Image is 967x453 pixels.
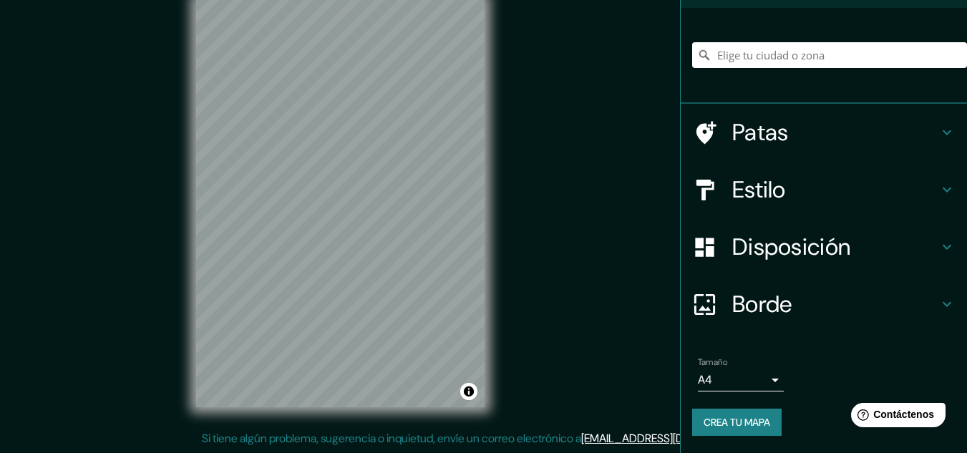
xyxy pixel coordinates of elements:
a: [EMAIL_ADDRESS][DOMAIN_NAME] [581,431,758,446]
font: A4 [698,372,712,387]
button: Activar o desactivar atribución [460,383,477,400]
div: A4 [698,369,784,391]
div: Borde [681,276,967,333]
iframe: Lanzador de widgets de ayuda [840,397,951,437]
font: Borde [732,289,792,319]
div: Estilo [681,161,967,218]
font: Tamaño [698,356,727,368]
font: Si tiene algún problema, sugerencia o inquietud, envíe un correo electrónico a [202,431,581,446]
button: Crea tu mapa [692,409,782,436]
font: Crea tu mapa [704,416,770,429]
div: Patas [681,104,967,161]
font: Patas [732,117,789,147]
input: Elige tu ciudad o zona [692,42,967,68]
font: Disposición [732,232,850,262]
div: Disposición [681,218,967,276]
font: Estilo [732,175,786,205]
